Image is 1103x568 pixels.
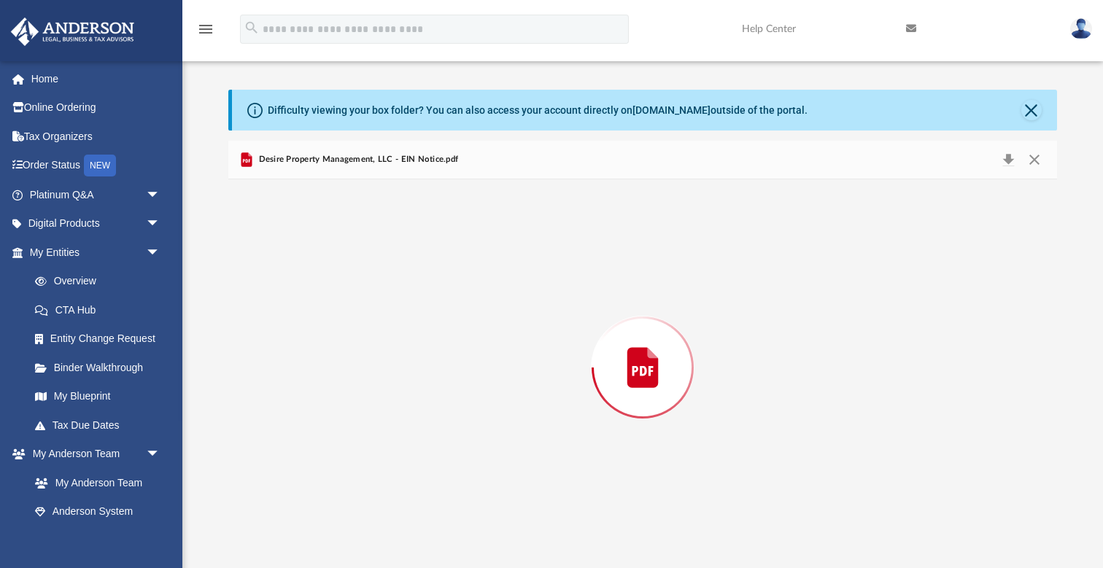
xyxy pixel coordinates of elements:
img: Anderson Advisors Platinum Portal [7,17,139,46]
a: Tax Due Dates [20,411,182,440]
span: Desire Property Management, LLC - EIN Notice.pdf [255,153,458,166]
span: arrow_drop_down [146,238,175,268]
a: My Blueprint [20,382,175,411]
div: Difficulty viewing your box folder? You can also access your account directly on outside of the p... [268,103,808,118]
div: Preview [228,141,1057,556]
i: menu [197,20,214,38]
a: Platinum Q&Aarrow_drop_down [10,180,182,209]
a: Overview [20,267,182,296]
a: My Entitiesarrow_drop_down [10,238,182,267]
button: Download [995,149,1021,170]
a: menu [197,28,214,38]
i: search [244,20,260,36]
button: Close [1021,149,1048,170]
a: Tax Organizers [10,122,182,151]
a: Anderson System [20,497,175,526]
a: CTA Hub [20,295,182,324]
a: Order StatusNEW [10,151,182,181]
span: arrow_drop_down [146,180,175,210]
a: My Anderson Teamarrow_drop_down [10,440,175,469]
span: arrow_drop_down [146,440,175,470]
a: Digital Productsarrow_drop_down [10,209,182,238]
button: Close [1021,100,1042,120]
img: User Pic [1070,18,1092,39]
a: Online Ordering [10,93,182,122]
div: NEW [84,155,116,176]
a: My Anderson Team [20,468,168,497]
a: [DOMAIN_NAME] [632,104,711,116]
a: Entity Change Request [20,324,182,354]
span: arrow_drop_down [146,209,175,239]
a: Binder Walkthrough [20,353,182,382]
a: Home [10,64,182,93]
